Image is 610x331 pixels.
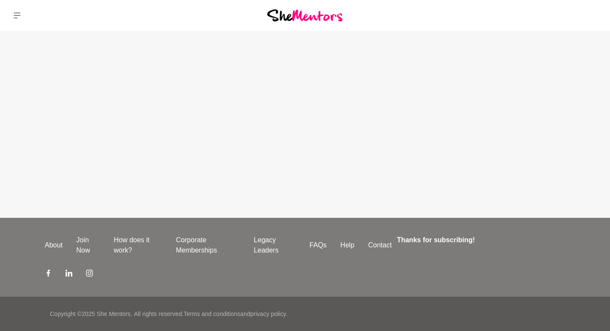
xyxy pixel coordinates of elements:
a: privacy policy [250,310,286,317]
a: Sarah Howell [579,5,600,26]
a: LinkedIn [65,269,72,280]
a: Join Now [69,235,107,256]
a: About [38,240,70,250]
a: Corporate Memberships [169,235,247,256]
p: All rights reserved. and . [134,310,287,319]
a: How does it work? [107,235,169,256]
a: Instagram [86,269,93,280]
a: FAQs [303,240,333,250]
a: Contact [361,240,399,250]
a: Facebook [45,269,52,280]
img: She Mentors Logo [267,9,342,21]
h4: Thanks for subscribing! [397,235,560,245]
a: Help [333,240,361,250]
a: Legacy Leaders [247,235,303,256]
a: Terms and conditions [184,310,240,317]
p: Copyright © 2025 She Mentors . [50,310,132,319]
